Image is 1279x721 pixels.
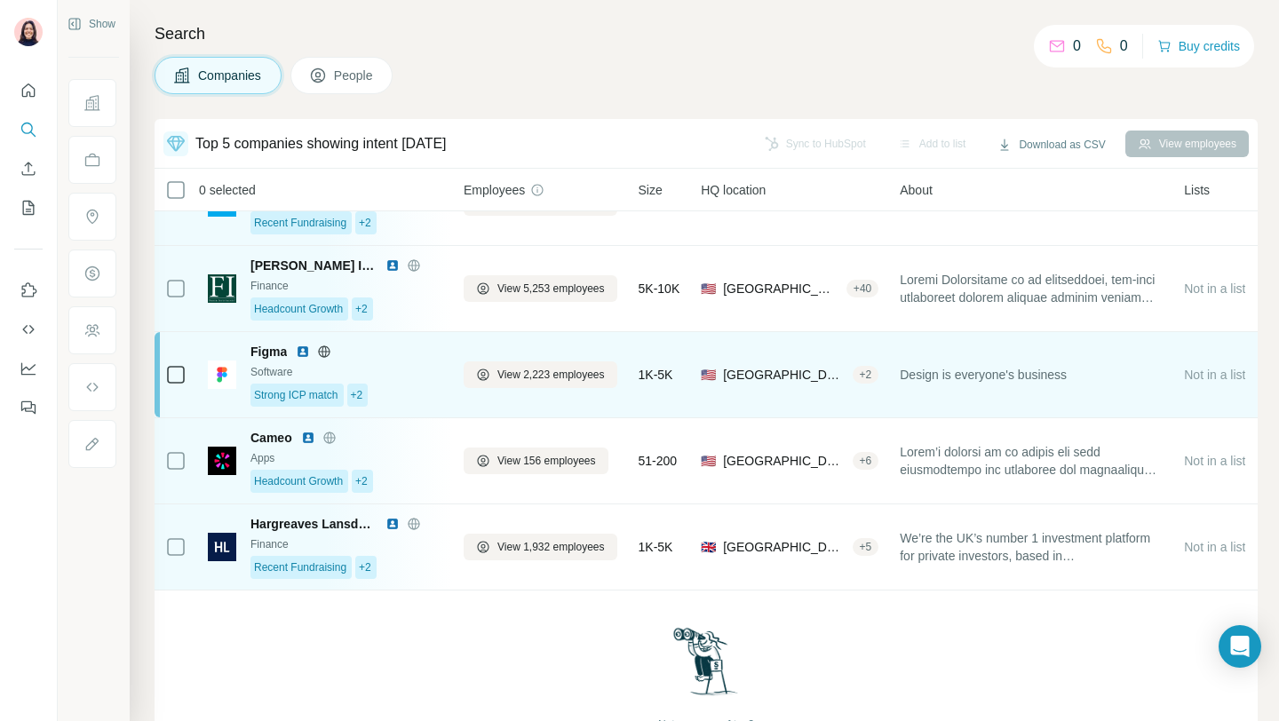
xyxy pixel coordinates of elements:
[155,21,1258,46] h4: Search
[853,367,879,383] div: + 2
[497,281,605,297] span: View 5,253 employees
[1157,34,1240,59] button: Buy credits
[355,301,368,317] span: +2
[14,153,43,185] button: Enrich CSV
[723,280,839,297] span: [GEOGRAPHIC_DATA], [US_STATE]
[701,538,716,556] span: 🇬🇧
[701,452,716,470] span: 🇺🇸
[198,67,263,84] span: Companies
[639,366,673,384] span: 1K-5K
[250,429,292,447] span: Cameo
[639,452,678,470] span: 51-200
[1184,454,1245,468] span: Not in a list
[639,181,663,199] span: Size
[254,473,343,489] span: Headcount Growth
[853,539,879,555] div: + 5
[1184,368,1245,382] span: Not in a list
[464,361,617,388] button: View 2,223 employees
[723,366,845,384] span: [GEOGRAPHIC_DATA], [US_STATE]
[254,301,343,317] span: Headcount Growth
[250,536,442,552] div: Finance
[900,529,1163,565] span: We’re the UK’s number 1 investment platform for private investors, based in [GEOGRAPHIC_DATA]. Fo...
[701,181,766,199] span: HQ location
[1219,625,1261,668] div: Open Intercom Messenger
[1184,281,1245,296] span: Not in a list
[723,452,845,470] span: [GEOGRAPHIC_DATA], [US_STATE]
[301,431,315,445] img: LinkedIn logo
[250,515,377,533] span: Hargreaves Lansdown
[254,387,338,403] span: Strong ICP match
[250,450,442,466] div: Apps
[900,271,1163,306] span: Loremi Dolorsitame co ad elitseddoei, tem-inci utlaboreet dolorem aliquae adminim veniam quisn ex...
[701,280,716,297] span: 🇺🇸
[355,473,368,489] span: +2
[14,192,43,224] button: My lists
[639,538,673,556] span: 1K-5K
[1073,36,1081,57] p: 0
[900,181,933,199] span: About
[985,131,1117,158] button: Download as CSV
[208,274,236,303] img: Logo of Fisher Investments
[701,366,716,384] span: 🇺🇸
[359,559,371,575] span: +2
[250,364,442,380] div: Software
[1120,36,1128,57] p: 0
[250,343,287,360] span: Figma
[14,18,43,46] img: Avatar
[254,559,346,575] span: Recent Fundraising
[853,453,879,469] div: + 6
[14,274,43,306] button: Use Surfe on LinkedIn
[464,275,617,302] button: View 5,253 employees
[723,538,845,556] span: [GEOGRAPHIC_DATA], [GEOGRAPHIC_DATA], City of
[639,280,680,297] span: 5K-10K
[1184,540,1245,554] span: Not in a list
[900,443,1163,479] span: Lorem’i dolorsi am co adipis eli sedd eiusmodtempo inc utlaboree dol magnaaliqua en admin! Venia ...
[208,360,236,389] img: Logo of Figma
[359,215,371,231] span: +2
[464,181,525,199] span: Employees
[250,278,442,294] div: Finance
[385,517,400,531] img: LinkedIn logo
[250,257,377,274] span: [PERSON_NAME] Investments
[464,534,617,560] button: View 1,932 employees
[351,387,363,403] span: +2
[900,366,1067,384] span: Design is everyone's business
[195,133,447,154] div: Top 5 companies showing intent [DATE]
[296,345,310,359] img: LinkedIn logo
[1184,181,1210,199] span: Lists
[14,114,43,146] button: Search
[497,539,605,555] span: View 1,932 employees
[208,533,236,561] img: Logo of Hargreaves Lansdown
[199,181,256,199] span: 0 selected
[497,453,596,469] span: View 156 employees
[334,67,375,84] span: People
[14,392,43,424] button: Feedback
[254,215,346,231] span: Recent Fundraising
[55,11,128,37] button: Show
[14,75,43,107] button: Quick start
[497,367,605,383] span: View 2,223 employees
[208,447,236,475] img: Logo of Cameo
[464,448,608,474] button: View 156 employees
[14,313,43,345] button: Use Surfe API
[385,258,400,273] img: LinkedIn logo
[14,353,43,384] button: Dashboard
[846,281,878,297] div: + 40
